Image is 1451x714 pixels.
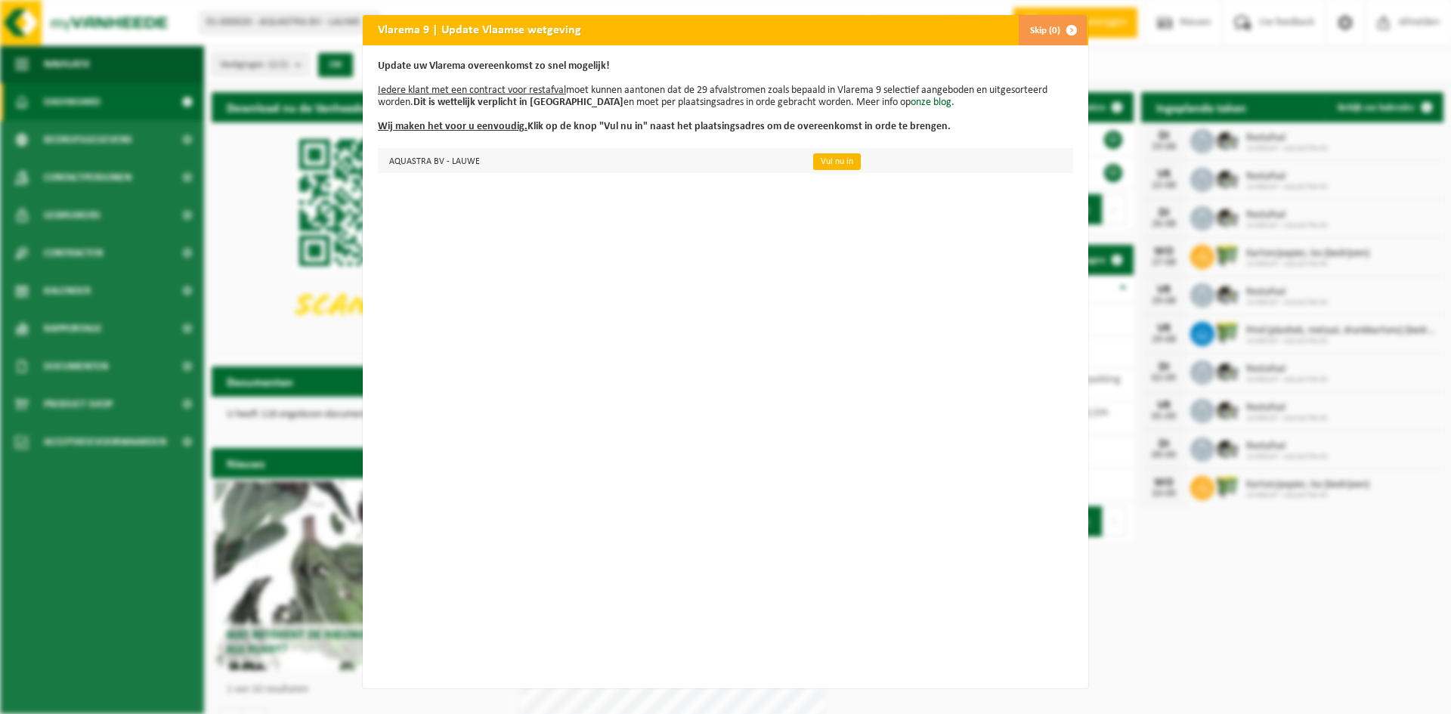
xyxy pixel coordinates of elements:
p: moet kunnen aantonen dat de 29 afvalstromen zoals bepaald in Vlarema 9 selectief aangeboden en ui... [378,60,1073,133]
u: Wij maken het voor u eenvoudig. [378,121,527,132]
b: Dit is wettelijk verplicht in [GEOGRAPHIC_DATA] [413,97,623,108]
a: Vul nu in [813,153,861,170]
b: Klik op de knop "Vul nu in" naast het plaatsingsadres om de overeenkomst in orde te brengen. [378,121,951,132]
a: onze blog. [911,97,954,108]
b: Update uw Vlarema overeenkomst zo snel mogelijk! [378,60,610,72]
h2: Vlarema 9 | Update Vlaamse wetgeving [363,15,596,44]
button: Skip (0) [1018,15,1087,45]
u: Iedere klant met een contract voor restafval [378,85,566,96]
td: AQUASTRA BV - LAUWE [378,148,800,173]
